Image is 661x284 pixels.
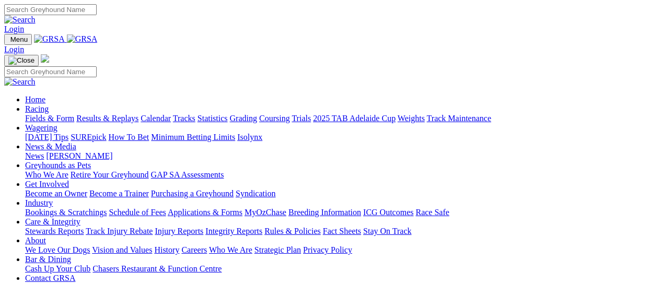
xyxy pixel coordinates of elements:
[25,198,53,207] a: Industry
[363,208,413,217] a: ICG Outcomes
[323,227,361,235] a: Fact Sheets
[41,54,49,63] img: logo-grsa-white.png
[25,255,71,264] a: Bar & Dining
[25,189,657,198] div: Get Involved
[25,114,657,123] div: Racing
[151,133,235,141] a: Minimum Betting Limits
[25,114,74,123] a: Fields & Form
[198,114,228,123] a: Statistics
[25,227,84,235] a: Stewards Reports
[109,208,166,217] a: Schedule of Fees
[415,208,449,217] a: Race Safe
[363,227,411,235] a: Stay On Track
[25,236,46,245] a: About
[25,227,657,236] div: Care & Integrity
[25,123,57,132] a: Wagering
[34,34,65,44] img: GRSA
[292,114,311,123] a: Trials
[89,189,149,198] a: Become a Trainer
[154,245,179,254] a: History
[4,66,97,77] input: Search
[427,114,491,123] a: Track Maintenance
[25,245,90,254] a: We Love Our Dogs
[254,245,301,254] a: Strategic Plan
[259,114,290,123] a: Coursing
[25,264,90,273] a: Cash Up Your Club
[4,55,39,66] button: Toggle navigation
[86,227,153,235] a: Track Injury Rebate
[25,170,68,179] a: Who We Are
[109,133,149,141] a: How To Bet
[25,208,657,217] div: Industry
[25,133,68,141] a: [DATE] Tips
[303,245,352,254] a: Privacy Policy
[209,245,252,254] a: Who We Are
[168,208,242,217] a: Applications & Forms
[398,114,425,123] a: Weights
[25,274,75,282] a: Contact GRSA
[155,227,203,235] a: Injury Reports
[71,133,106,141] a: SUREpick
[288,208,361,217] a: Breeding Information
[46,151,112,160] a: [PERSON_NAME]
[25,104,49,113] a: Racing
[173,114,195,123] a: Tracks
[25,133,657,142] div: Wagering
[4,25,24,33] a: Login
[4,45,24,54] a: Login
[71,170,149,179] a: Retire Your Greyhound
[245,208,286,217] a: MyOzChase
[76,114,138,123] a: Results & Replays
[25,161,91,170] a: Greyhounds as Pets
[25,151,657,161] div: News & Media
[230,114,257,123] a: Grading
[151,170,224,179] a: GAP SA Assessments
[25,151,44,160] a: News
[25,245,657,255] div: About
[4,15,36,25] img: Search
[25,95,45,104] a: Home
[25,142,76,151] a: News & Media
[25,189,87,198] a: Become an Owner
[92,264,222,273] a: Chasers Restaurant & Function Centre
[25,180,69,188] a: Get Involved
[151,189,234,198] a: Purchasing a Greyhound
[8,56,34,65] img: Close
[25,208,107,217] a: Bookings & Scratchings
[237,133,262,141] a: Isolynx
[92,245,152,254] a: Vision and Values
[25,217,80,226] a: Care & Integrity
[25,264,657,274] div: Bar & Dining
[25,170,657,180] div: Greyhounds as Pets
[205,227,262,235] a: Integrity Reports
[236,189,275,198] a: Syndication
[264,227,321,235] a: Rules & Policies
[313,114,396,123] a: 2025 TAB Adelaide Cup
[4,4,97,15] input: Search
[4,77,36,87] img: Search
[67,34,98,44] img: GRSA
[181,245,207,254] a: Careers
[141,114,171,123] a: Calendar
[4,34,32,45] button: Toggle navigation
[10,35,28,43] span: Menu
